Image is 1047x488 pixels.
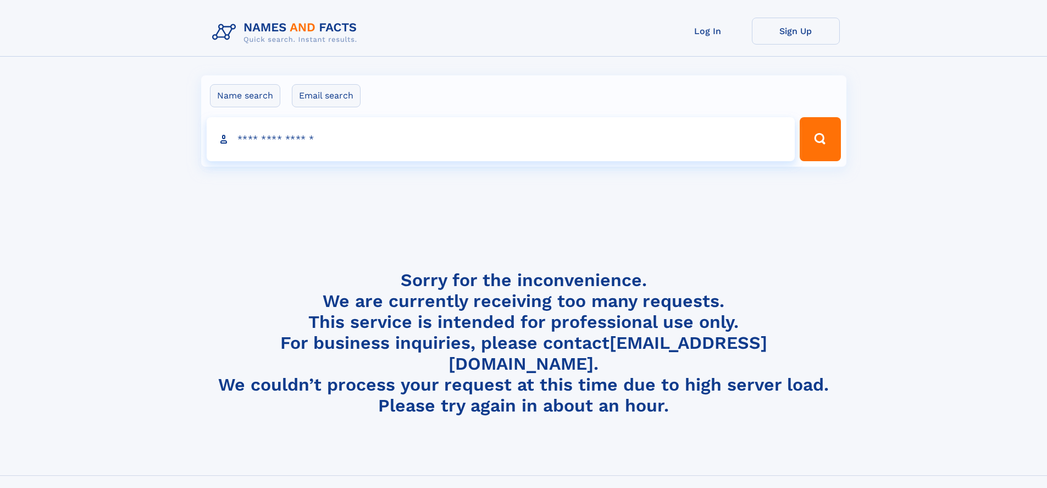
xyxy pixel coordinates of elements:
[208,270,840,416] h4: Sorry for the inconvenience. We are currently receiving too many requests. This service is intend...
[292,84,361,107] label: Email search
[210,84,280,107] label: Name search
[207,117,795,161] input: search input
[752,18,840,45] a: Sign Up
[664,18,752,45] a: Log In
[448,332,767,374] a: [EMAIL_ADDRESS][DOMAIN_NAME]
[800,117,840,161] button: Search Button
[208,18,366,47] img: Logo Names and Facts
